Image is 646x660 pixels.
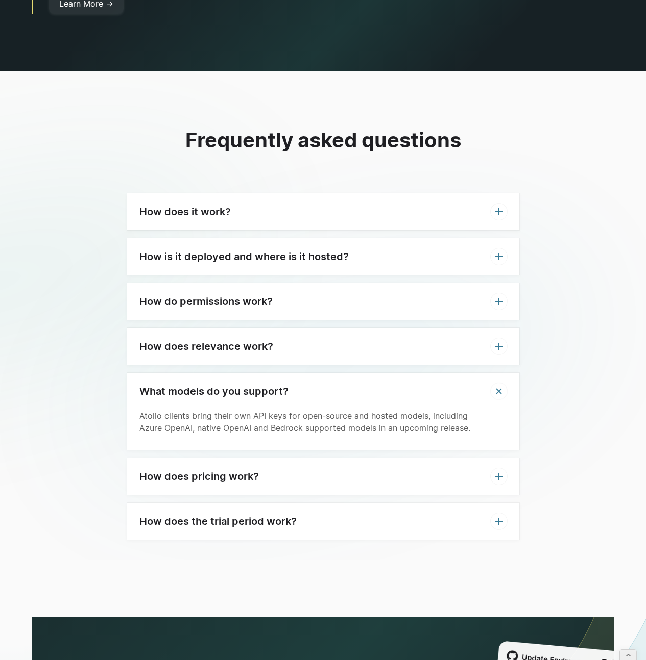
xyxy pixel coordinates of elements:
h3: How does the trial period work? [139,515,297,527]
iframe: Chat Widget [595,611,646,660]
p: Atolio clients bring their own API keys for open-source and hosted models, including Azure OpenAI... [139,410,507,434]
h3: How is it deployed and where is it hosted? [139,250,349,263]
h3: How does it work? [139,206,231,218]
h3: How does relevance work? [139,340,273,352]
h3: How does pricing work? [139,470,259,483]
h3: What models do you support? [139,385,289,397]
h2: Frequently asked questions [127,128,519,153]
h3: How do permissions work? [139,295,273,308]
